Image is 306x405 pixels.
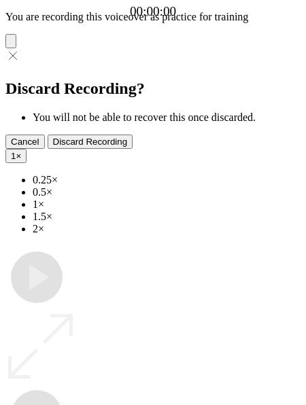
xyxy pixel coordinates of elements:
span: 1 [11,151,16,161]
button: 1× [5,149,27,163]
li: 2× [33,223,301,235]
li: You will not be able to recover this once discarded. [33,111,301,124]
a: 00:00:00 [130,4,176,19]
li: 1.5× [33,211,301,223]
li: 0.25× [33,174,301,186]
li: 0.5× [33,186,301,198]
p: You are recording this voiceover as practice for training [5,11,301,23]
button: Cancel [5,135,45,149]
h2: Discard Recording? [5,80,301,98]
button: Discard Recording [48,135,133,149]
li: 1× [33,198,301,211]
